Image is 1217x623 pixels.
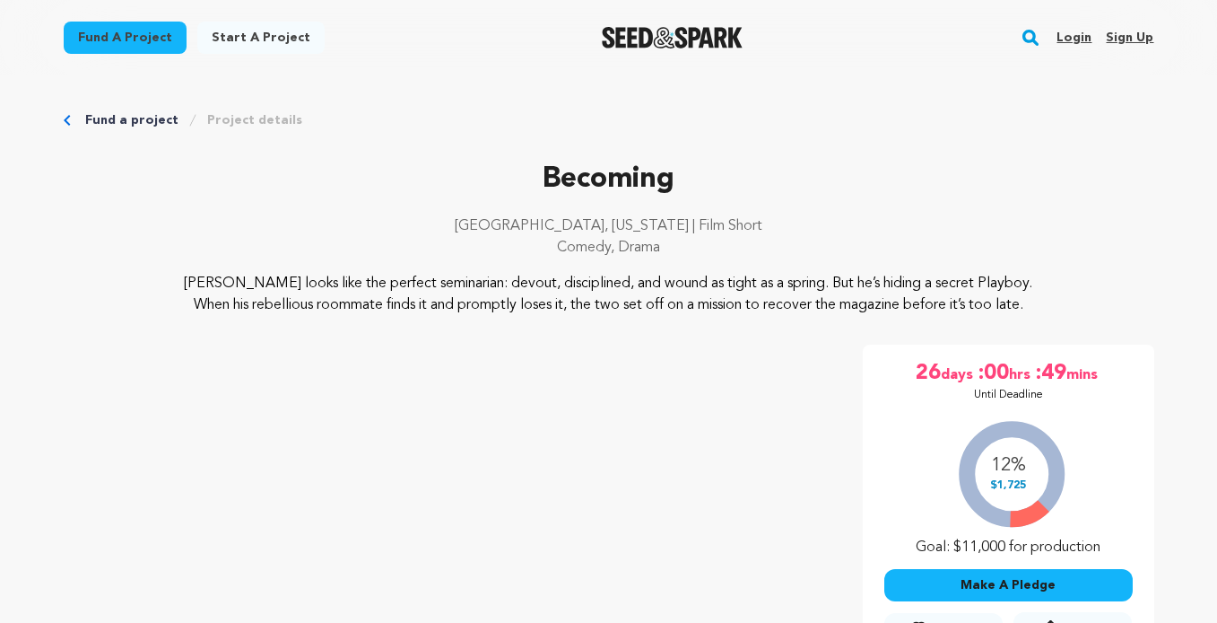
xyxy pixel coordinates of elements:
a: Project details [207,111,302,129]
a: Start a project [197,22,325,54]
a: Sign up [1106,23,1153,52]
a: Fund a project [64,22,187,54]
span: 26 [916,359,941,388]
span: :00 [977,359,1009,388]
span: days [941,359,977,388]
span: mins [1066,359,1101,388]
p: [PERSON_NAME] looks like the perfect seminarian: devout, disciplined, and wound as tight as a spr... [172,273,1045,316]
button: Make A Pledge [884,569,1133,601]
p: Comedy, Drama [64,237,1154,259]
a: Login [1056,23,1091,52]
p: Until Deadline [974,388,1043,402]
span: :49 [1034,359,1066,388]
p: [GEOGRAPHIC_DATA], [US_STATE] | Film Short [64,215,1154,237]
img: Seed&Spark Logo Dark Mode [602,27,743,48]
a: Seed&Spark Homepage [602,27,743,48]
span: hrs [1009,359,1034,388]
a: Fund a project [85,111,178,129]
div: Breadcrumb [64,111,1154,129]
p: Becoming [64,158,1154,201]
